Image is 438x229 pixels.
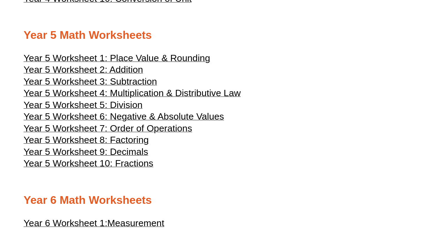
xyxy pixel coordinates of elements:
a: Year 6 Worksheet 1:Measurement [24,221,164,228]
span: Year 5 Worksheet 8: Factoring [24,135,149,145]
h2: Year 6 Math Worksheets [24,193,415,208]
a: Year 5 Worksheet 9: Decimals [24,150,148,157]
span: Year 5 Worksheet 1: Place Value & Rounding [24,53,210,63]
h2: Year 5 Math Worksheets [24,28,415,43]
a: Year 5 Worksheet 2: Addition [24,67,143,74]
span: Year 5 Worksheet 3: Subtraction [24,76,157,87]
span: Year 5 Worksheet 10: Fractions [24,158,154,169]
a: Year 5 Worksheet 1: Place Value & Rounding [24,56,210,63]
a: Year 5 Worksheet 3: Subtraction [24,79,157,86]
span: Year 5 Worksheet 7: Order of Operations [24,123,192,134]
a: Year 5 Worksheet 10: Fractions [24,161,154,168]
span: Year 5 Worksheet 6: Negative & Absolute Values [24,111,224,122]
span: Measurement [107,218,164,228]
a: Year 5 Worksheet 6: Negative & Absolute Values [24,114,224,121]
span: Year 5 Worksheet 2: Addition [24,64,143,75]
span: Year 5 Worksheet 4: Multiplication & Distributive Law [24,88,241,98]
a: Year 5 Worksheet 4: Multiplication & Distributive Law [24,91,241,98]
span: Year 5 Worksheet 5: Division [24,100,143,110]
a: Year 5 Worksheet 7: Order of Operations [24,126,192,133]
span: Year 6 Worksheet 1: [24,218,107,228]
span: Year 5 Worksheet 9: Decimals [24,146,148,157]
a: Year 5 Worksheet 5: Division [24,103,143,110]
a: Year 5 Worksheet 8: Factoring [24,138,149,145]
iframe: Chat Widget [318,150,438,229]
